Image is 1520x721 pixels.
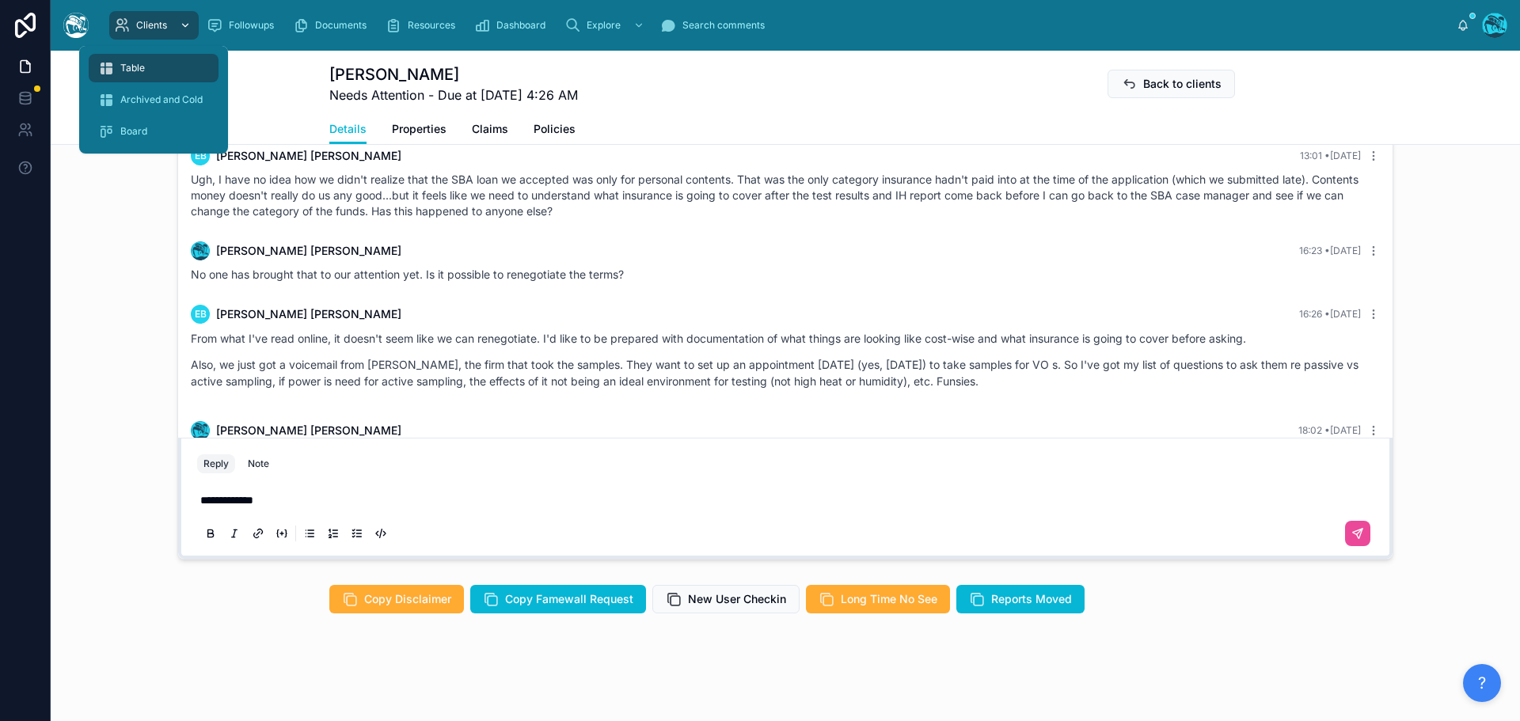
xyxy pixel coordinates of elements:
a: Explore [560,11,652,40]
a: Board [89,117,218,146]
span: [PERSON_NAME] [PERSON_NAME] [216,423,401,438]
a: Archived and Cold [89,85,218,114]
a: Properties [392,115,446,146]
a: Details [329,115,367,145]
a: Dashboard [469,11,557,40]
span: Archived and Cold [120,93,203,106]
span: Reports Moved [991,591,1072,607]
div: Note [248,457,269,470]
a: Documents [288,11,378,40]
span: Policies [534,121,576,137]
span: No one has brought that to our attention yet. Is it possible to renegotiate the terms? [191,268,624,281]
span: EB [195,150,207,162]
span: Claims [472,121,508,137]
span: Followups [229,19,274,32]
span: [PERSON_NAME] [PERSON_NAME] [216,243,401,259]
a: Clients [109,11,199,40]
span: Clients [136,19,167,32]
button: Reply [197,454,235,473]
a: Search comments [655,11,776,40]
span: Properties [392,121,446,137]
a: Claims [472,115,508,146]
span: Long Time No See [841,591,937,607]
p: From what I've read online, it doesn't seem like we can renegotiate. I'd like to be prepared with... [191,330,1380,347]
span: New User Checkin [688,591,786,607]
span: [PERSON_NAME] [PERSON_NAME] [216,148,401,164]
span: [PERSON_NAME] [PERSON_NAME] [216,306,401,322]
button: New User Checkin [652,585,800,613]
span: Copy Disclaimer [364,591,451,607]
span: Search comments [682,19,765,32]
button: Copy Disclaimer [329,585,464,613]
span: 16:23 • [DATE] [1299,245,1361,256]
p: Also, we just got a voicemail from [PERSON_NAME], the firm that took the samples. They want to se... [191,356,1380,389]
span: Details [329,121,367,137]
button: Note [241,454,275,473]
button: Reports Moved [956,585,1085,613]
span: EB [195,308,207,321]
span: 16:26 • [DATE] [1299,308,1361,320]
a: Followups [202,11,285,40]
button: Copy Famewall Request [470,585,646,613]
span: Needs Attention - Due at [DATE] 4:26 AM [329,85,578,104]
button: ? [1463,664,1501,702]
span: Ugh, I have no idea how we didn't realize that the SBA loan we accepted was only for personal con... [191,173,1358,218]
span: Board [120,125,147,138]
span: Dashboard [496,19,545,32]
a: Table [89,54,218,82]
span: 13:01 • [DATE] [1300,150,1361,161]
span: Documents [315,19,367,32]
div: scrollable content [101,8,1457,43]
span: Copy Famewall Request [505,591,633,607]
button: Back to clients [1108,70,1235,98]
span: Table [120,62,145,74]
span: 18:02 • [DATE] [1298,424,1361,436]
span: Explore [587,19,621,32]
h1: [PERSON_NAME] [329,63,578,85]
a: Policies [534,115,576,146]
span: Resources [408,19,455,32]
span: Back to clients [1143,76,1222,92]
a: Resources [381,11,466,40]
img: App logo [63,13,89,38]
button: Long Time No See [806,585,950,613]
